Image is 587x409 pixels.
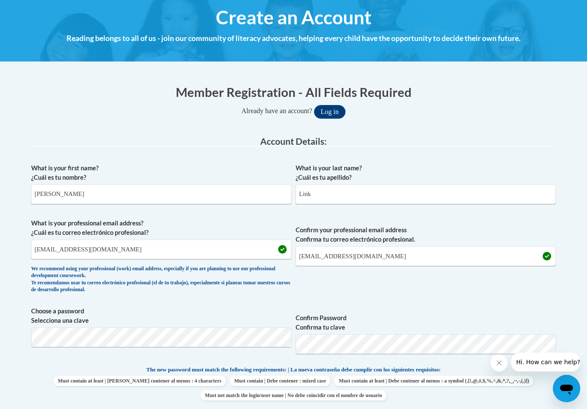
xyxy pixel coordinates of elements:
h1: Member Registration - All Fields Required [31,83,556,101]
span: The new password must match the following requirements: | La nueva contraseña debe cumplir con lo... [146,366,441,374]
span: Account Details: [260,136,327,146]
div: We recommend using your professional (work) email address, especially if you are planning to use ... [31,266,291,294]
span: Must contain at least | [PERSON_NAME] contener al menos : 4 characters [54,376,226,386]
label: Choose a password Selecciona una clave [31,307,291,325]
label: Confirm your professional email address Confirma tu correo electrónico profesional. [296,225,556,244]
iframe: Message from company [511,353,580,371]
button: Log in [314,105,346,119]
input: Required [296,246,556,266]
span: Create an Account [216,6,372,29]
span: Already have an account? [241,107,312,114]
input: Metadata input [31,240,291,259]
span: Must not match the login/user name | No debe coincidir con el nombre de usuario [201,390,386,400]
iframe: Button to launch messaging window [553,375,580,402]
h4: Reading belongs to all of us - join our community of literacy advocates, helping every child have... [31,33,556,44]
span: Must contain | Debe contener : mixed case [230,376,330,386]
input: Metadata input [31,184,291,204]
label: What is your last name? ¿Cuál es tu apellido? [296,164,556,182]
iframe: Close message [491,354,508,371]
span: Must contain at least | Debe contener al menos : a symbol (.[!,@,#,$,%,^,&,*,?,_,~,-,(,)]) [334,376,533,386]
label: What is your first name? ¿Cuál es tu nombre? [31,164,291,182]
input: Metadata input [296,184,556,204]
label: What is your professional email address? ¿Cuál es tu correo electrónico profesional? [31,219,291,237]
label: Confirm Password Confirma tu clave [296,313,556,332]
